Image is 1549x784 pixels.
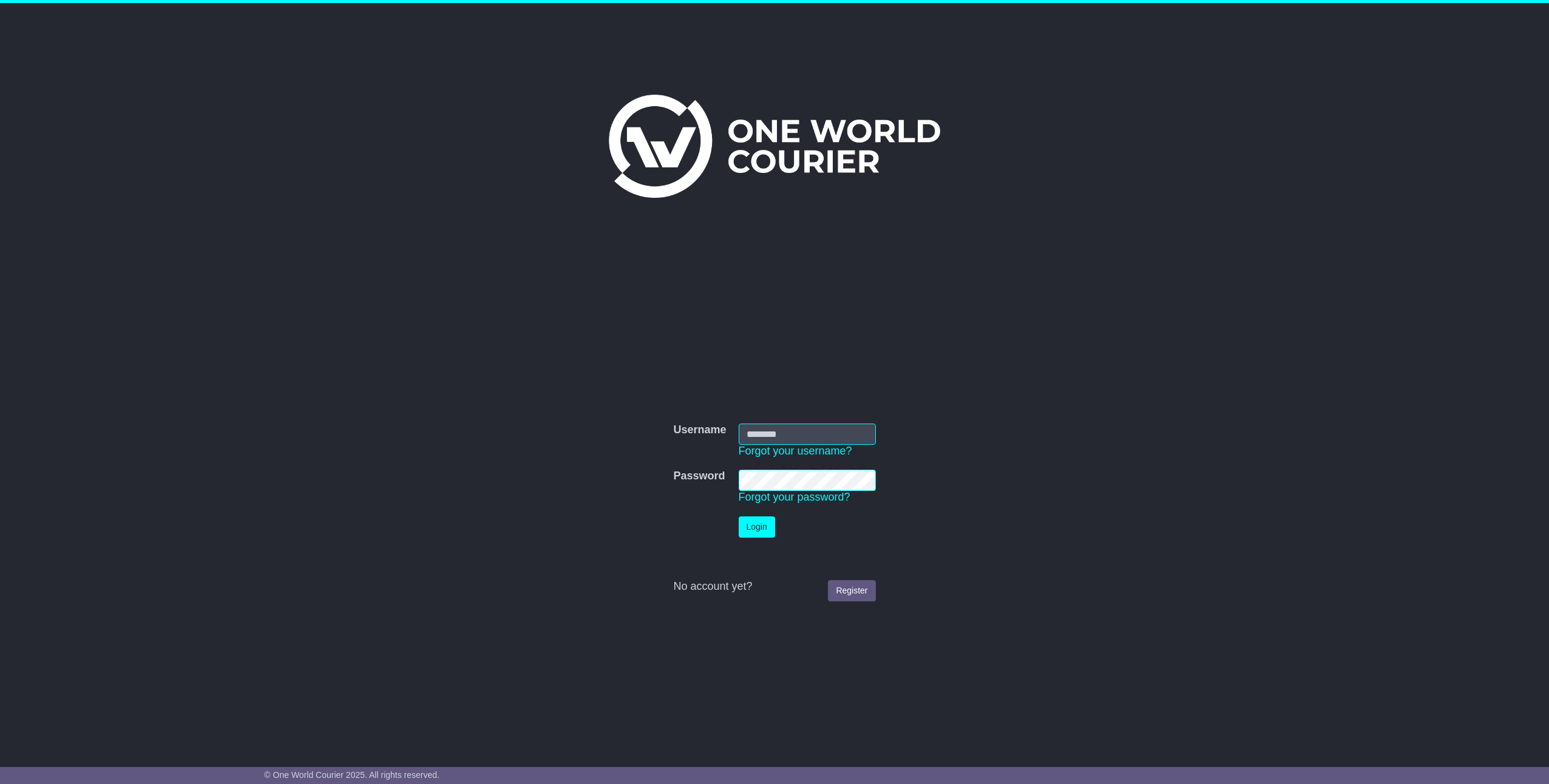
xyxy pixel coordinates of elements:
[739,491,850,503] a: Forgot your password?
[609,95,940,198] img: One World
[264,770,439,780] span: © One World Courier 2025. All rights reserved.
[673,424,726,437] label: Username
[739,445,852,457] a: Forgot your username?
[828,580,875,601] a: Register
[673,580,875,593] div: No account yet?
[739,516,775,538] button: Login
[673,470,725,483] label: Password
